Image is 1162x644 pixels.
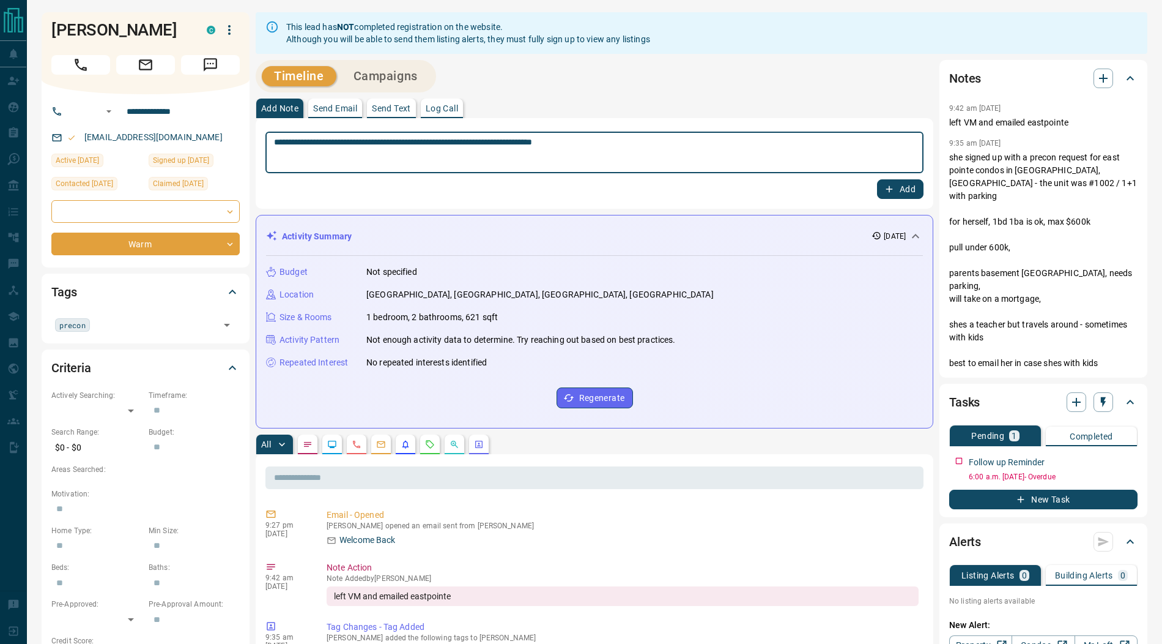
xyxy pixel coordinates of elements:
p: Welcome Back [339,534,396,547]
p: Location [279,288,314,301]
p: Listing Alerts [961,571,1015,580]
div: Thu Oct 09 2025 [51,177,142,194]
p: $0 - $0 [51,438,142,458]
h2: Tags [51,282,76,302]
svg: Listing Alerts [401,440,410,449]
span: Email [116,55,175,75]
p: 6:00 a.m. [DATE] - Overdue [969,471,1138,482]
button: Add [877,179,923,199]
p: Timeframe: [149,390,240,401]
p: Email - Opened [327,509,919,522]
button: New Task [949,490,1138,509]
p: Tag Changes - Tag Added [327,621,919,634]
div: left VM and emailed eastpointe [327,586,919,606]
p: 0 [1022,571,1027,580]
p: [DATE] [265,582,308,591]
button: Regenerate [557,388,633,408]
p: Actively Searching: [51,390,142,401]
div: Tags [51,277,240,307]
p: Follow up Reminder [969,456,1045,469]
p: Note Added by [PERSON_NAME] [327,574,919,583]
p: left VM and emailed eastpointe [949,116,1138,129]
p: she signed up with a precon request for east pointe condos in [GEOGRAPHIC_DATA], [GEOGRAPHIC_DATA... [949,151,1138,370]
p: Activity Pattern [279,334,339,346]
p: 9:27 pm [265,521,308,530]
div: Notes [949,64,1138,93]
p: Home Type: [51,525,142,536]
p: 9:35 am [265,633,308,642]
a: [EMAIL_ADDRESS][DOMAIN_NAME] [84,132,223,142]
p: Not specified [366,266,417,279]
button: Open [102,104,116,119]
strong: NOT [337,22,354,32]
h2: Tasks [949,392,980,412]
div: Criteria [51,353,240,383]
h2: Criteria [51,358,91,378]
div: Thu Oct 09 2025 [149,177,240,194]
p: Pending [971,432,1004,440]
p: Log Call [426,104,458,113]
div: condos.ca [207,26,215,34]
svg: Calls [352,440,361,449]
p: Budget [279,266,308,279]
p: Add Note [261,104,298,113]
p: [PERSON_NAME] opened an email sent from [PERSON_NAME] [327,522,919,530]
p: 9:42 am [DATE] [949,104,1001,113]
p: Completed [1070,432,1113,441]
p: Search Range: [51,427,142,438]
p: [DATE] [265,530,308,538]
svg: Emails [376,440,386,449]
span: Contacted [DATE] [56,178,113,190]
p: [PERSON_NAME] added the following tags to [PERSON_NAME] [327,634,919,642]
div: Thu Oct 09 2025 [51,154,142,171]
p: Beds: [51,562,142,573]
span: Claimed [DATE] [153,178,204,190]
p: Send Text [372,104,411,113]
h2: Notes [949,69,981,88]
p: 0 [1120,571,1125,580]
h2: Alerts [949,532,981,552]
p: 1 [1012,432,1016,440]
p: Repeated Interest [279,356,348,369]
p: Pre-Approval Amount: [149,599,240,610]
svg: Lead Browsing Activity [327,440,337,449]
button: Timeline [262,66,336,86]
span: Call [51,55,110,75]
p: [GEOGRAPHIC_DATA], [GEOGRAPHIC_DATA], [GEOGRAPHIC_DATA], [GEOGRAPHIC_DATA] [366,288,714,301]
span: Active [DATE] [56,154,99,167]
p: Areas Searched: [51,464,240,475]
p: Budget: [149,427,240,438]
p: Baths: [149,562,240,573]
div: Warm [51,233,240,255]
p: 9:35 am [DATE] [949,139,1001,148]
p: [DATE] [884,231,906,242]
svg: Agent Actions [474,440,484,449]
svg: Requests [425,440,435,449]
button: Campaigns [341,66,430,86]
div: Fri May 14 2021 [149,154,240,171]
p: Building Alerts [1055,571,1113,580]
p: Send Email [313,104,357,113]
h1: [PERSON_NAME] [51,20,188,40]
svg: Email Valid [67,133,76,142]
svg: Notes [303,440,313,449]
p: Not enough activity data to determine. Try reaching out based on best practices. [366,334,676,346]
p: Pre-Approved: [51,599,142,610]
span: Message [181,55,240,75]
div: Activity Summary[DATE] [266,225,923,248]
p: 1 bedroom, 2 bathrooms, 621 sqft [366,311,498,324]
svg: Opportunities [450,440,459,449]
p: Min Size: [149,525,240,536]
p: No listing alerts available [949,596,1138,607]
p: Activity Summary [282,230,352,243]
p: Note Action [327,561,919,574]
button: Open [218,316,235,334]
p: All [261,440,271,449]
span: precon [59,319,86,331]
p: New Alert: [949,619,1138,632]
p: No repeated interests identified [366,356,487,369]
p: 9:42 am [265,574,308,582]
span: Signed up [DATE] [153,154,209,167]
div: Tasks [949,388,1138,417]
div: This lead has completed registration on the website. Although you will be able to send them listi... [286,16,650,50]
